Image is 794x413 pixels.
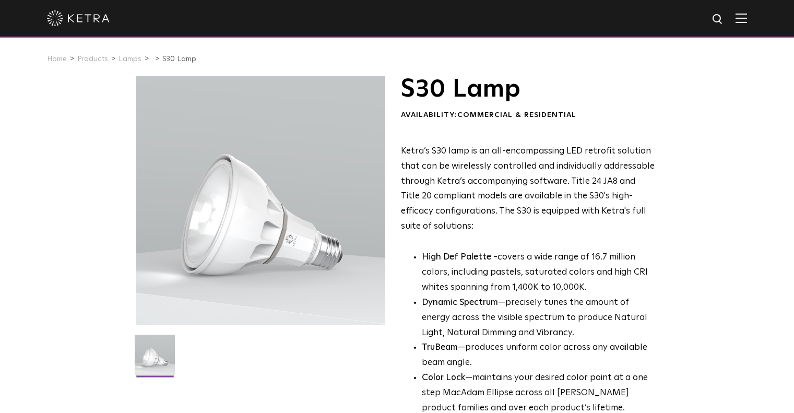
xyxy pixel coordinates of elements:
a: Home [47,55,67,63]
li: —precisely tunes the amount of energy across the visible spectrum to produce Natural Light, Natur... [422,296,655,341]
img: S30-Lamp-Edison-2021-Web-Square [135,335,175,383]
p: covers a wide range of 16.7 million colors, including pastels, saturated colors and high CRI whit... [422,250,655,296]
h1: S30 Lamp [401,76,655,102]
strong: TruBeam [422,343,458,352]
span: Ketra’s S30 lamp is an all-encompassing LED retrofit solution that can be wirelessly controlled a... [401,147,655,231]
span: Commercial & Residential [457,111,576,119]
div: Availability: [401,110,655,121]
strong: High Def Palette - [422,253,497,262]
img: search icon [712,13,725,26]
strong: Color Lock [422,373,465,382]
a: S30 Lamp [162,55,196,63]
a: Lamps [118,55,141,63]
li: —produces uniform color across any available beam angle. [422,340,655,371]
strong: Dynamic Spectrum [422,298,498,307]
img: Hamburger%20Nav.svg [736,13,747,23]
img: ketra-logo-2019-white [47,10,110,26]
a: Products [77,55,108,63]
